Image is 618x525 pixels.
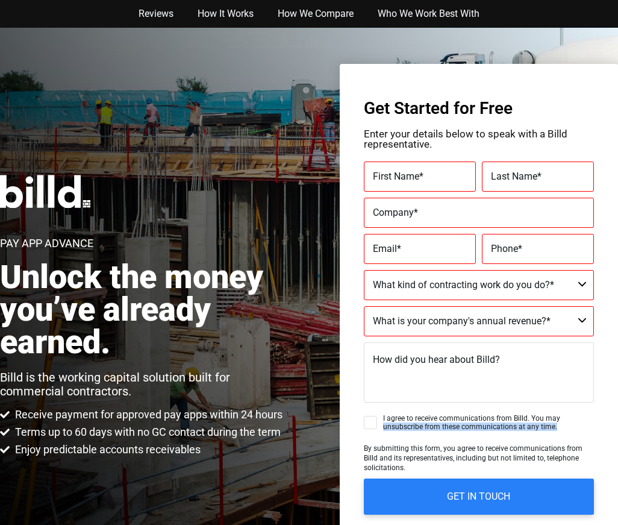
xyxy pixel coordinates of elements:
[12,425,281,439] span: Terms up to 60 days with no GC contact during the term
[12,407,282,422] span: Receive payment for approved pay apps within 24 hours
[364,100,594,117] h3: Get Started for Free
[373,171,419,182] span: First Name
[373,207,414,218] span: Company
[373,243,397,254] span: Email
[364,444,582,472] span: By submitting this form, you agree to receive communications from Billd and its representatives, ...
[12,442,201,457] span: Enjoy predictable accounts receivables
[373,354,500,365] span: How did you hear about Billd?
[491,243,518,254] span: Phone
[364,479,594,515] input: GET IN TOUCH
[491,171,537,182] span: Last Name
[364,416,377,429] input: I agree to receive communications from Billd. You may unsubscribe from these communications at an...
[364,129,594,149] p: Enter your details below to speak with a Billd representative.
[383,414,594,432] span: I agree to receive communications from Billd. You may unsubscribe from these communications at an...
